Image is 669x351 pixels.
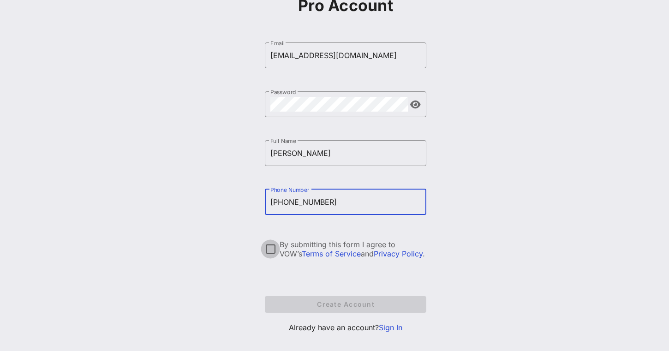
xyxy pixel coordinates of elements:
label: Password [270,89,296,95]
a: Privacy Policy [374,249,423,258]
input: Phone Number [270,195,421,209]
a: Sign In [379,323,402,332]
button: append icon [410,100,421,109]
label: Email [270,40,285,47]
label: Phone Number [270,186,309,193]
a: Terms of Service [302,249,361,258]
div: By submitting this form I agree to VOW’s and . [280,240,426,258]
p: Already have an account? [265,322,426,333]
label: Full Name [270,137,296,144]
